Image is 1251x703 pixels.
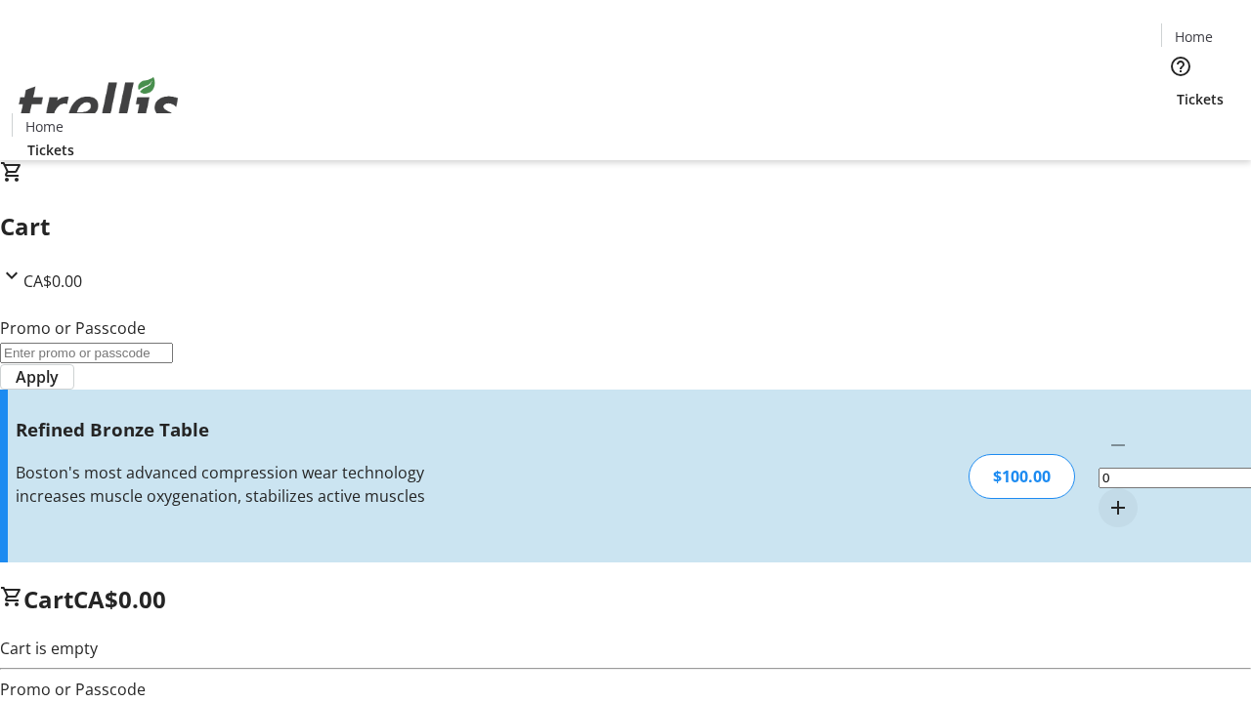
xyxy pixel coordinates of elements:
a: Tickets [12,140,90,160]
span: Apply [16,365,59,389]
h3: Refined Bronze Table [16,416,443,443]
span: Tickets [27,140,74,160]
div: Boston's most advanced compression wear technology increases muscle oxygenation, stabilizes activ... [16,461,443,508]
a: Home [1162,26,1225,47]
a: Home [13,116,75,137]
span: CA$0.00 [23,270,82,292]
span: Home [1175,26,1213,47]
a: Tickets [1161,89,1239,109]
button: Help [1161,47,1200,86]
img: Orient E2E Organization xL2k3T5cPu's Logo [12,56,186,153]
button: Increment by one [1099,488,1138,527]
span: CA$0.00 [73,583,166,615]
span: Home [25,116,64,137]
button: Cart [1161,109,1200,148]
span: Tickets [1177,89,1224,109]
div: $100.00 [969,454,1075,499]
